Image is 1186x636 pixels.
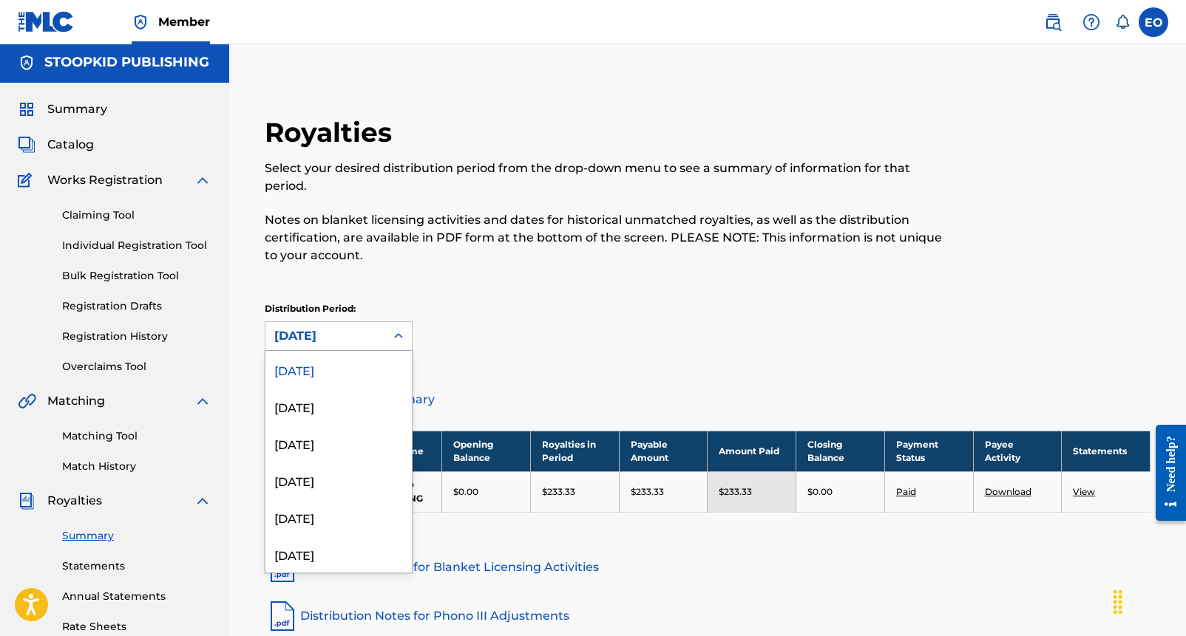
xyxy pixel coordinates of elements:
[47,392,105,410] span: Matching
[62,268,211,284] a: Bulk Registration Tool
[18,492,35,510] img: Royalties
[265,351,412,388] div: [DATE]
[1077,7,1106,37] div: Help
[62,619,211,635] a: Rate Sheets
[708,431,796,471] th: Amount Paid
[1038,7,1068,37] a: Public Search
[62,208,211,223] a: Claiming Tool
[265,598,300,634] img: pdf
[1044,13,1062,31] img: search
[194,171,211,189] img: expand
[194,492,211,510] img: expand
[1115,15,1130,30] div: Notifications
[265,425,412,462] div: [DATE]
[18,100,35,118] img: Summary
[884,431,973,471] th: Payment Status
[62,298,211,314] a: Registration Drafts
[265,160,946,195] p: Select your desired distribution period from the drop-down menu to see a summary of information f...
[973,431,1062,471] th: Payee Activity
[1112,565,1186,636] iframe: Chat Widget
[265,388,412,425] div: [DATE]
[265,536,412,572] div: [DATE]
[1062,431,1151,471] th: Statements
[47,100,107,118] span: Summary
[18,100,107,118] a: SummarySummary
[265,382,1151,417] a: Distribution Summary
[18,11,75,33] img: MLC Logo
[47,492,102,510] span: Royalties
[62,558,211,574] a: Statements
[62,459,211,474] a: Match History
[1106,580,1130,624] div: Drag
[62,428,211,444] a: Matching Tool
[18,171,37,189] img: Works Registration
[1082,13,1100,31] img: help
[274,327,376,345] div: [DATE]
[265,211,946,264] p: Notes on blanket licensing activities and dates for historical unmatched royalties, as well as th...
[796,431,885,471] th: Closing Balance
[442,431,531,471] th: Opening Balance
[619,431,708,471] th: Payable Amount
[18,392,36,410] img: Matching
[453,485,478,499] p: $0.00
[62,329,211,344] a: Registration History
[47,171,163,189] span: Works Registration
[265,462,412,499] div: [DATE]
[631,485,664,499] p: $233.33
[1073,486,1095,497] a: View
[18,54,35,72] img: Accounts
[265,550,1151,585] a: Distribution Notes for Blanket Licensing Activities
[132,13,149,31] img: Top Rightsholder
[530,431,619,471] th: Royalties in Period
[265,302,413,315] p: Distribution Period:
[719,485,752,499] p: $233.33
[265,116,399,149] h2: Royalties
[1139,7,1168,37] div: User Menu
[542,485,575,499] p: $233.33
[18,136,94,154] a: CatalogCatalog
[18,136,35,154] img: Catalog
[62,238,211,253] a: Individual Registration Tool
[265,598,1151,634] a: Distribution Notes for Phono III Adjustments
[62,589,211,604] a: Annual Statements
[807,485,833,499] p: $0.00
[896,486,916,497] a: Paid
[47,136,94,154] span: Catalog
[62,359,211,375] a: Overclaims Tool
[985,486,1031,497] a: Download
[194,392,211,410] img: expand
[158,13,210,30] span: Member
[44,54,209,71] h5: STOOPKID PUBLISHING
[265,499,412,536] div: [DATE]
[62,528,211,544] a: Summary
[1145,413,1186,532] iframe: Resource Center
